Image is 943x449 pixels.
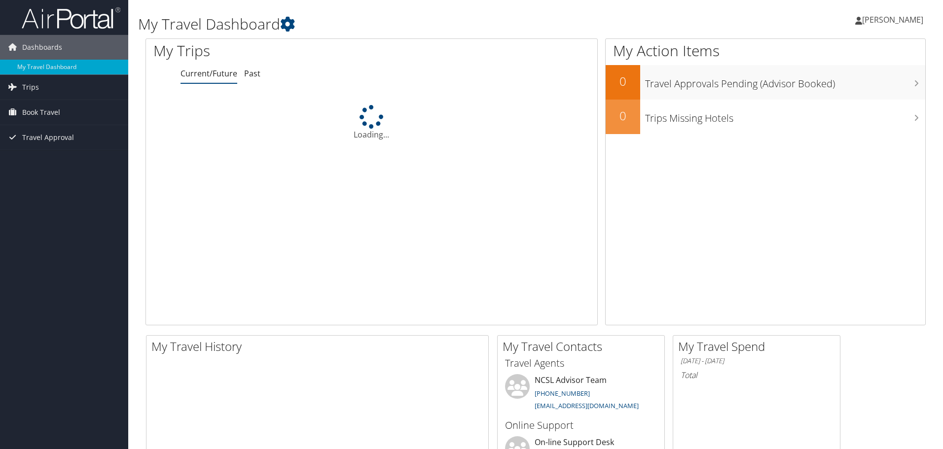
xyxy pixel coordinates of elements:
[146,105,597,140] div: Loading...
[22,6,120,30] img: airportal-logo.png
[681,356,833,366] h6: [DATE] - [DATE]
[855,5,933,35] a: [PERSON_NAME]
[606,100,925,134] a: 0Trips Missing Hotels
[606,73,640,90] h2: 0
[862,14,923,25] span: [PERSON_NAME]
[645,72,925,91] h3: Travel Approvals Pending (Advisor Booked)
[244,68,260,79] a: Past
[500,374,662,414] li: NCSL Advisor Team
[22,125,74,150] span: Travel Approval
[535,389,590,398] a: [PHONE_NUMBER]
[606,65,925,100] a: 0Travel Approvals Pending (Advisor Booked)
[22,35,62,60] span: Dashboards
[151,338,488,355] h2: My Travel History
[681,370,833,380] h6: Total
[606,40,925,61] h1: My Action Items
[645,106,925,125] h3: Trips Missing Hotels
[503,338,664,355] h2: My Travel Contacts
[22,100,60,125] span: Book Travel
[181,68,237,79] a: Current/Future
[678,338,840,355] h2: My Travel Spend
[153,40,402,61] h1: My Trips
[505,356,657,370] h3: Travel Agents
[535,401,639,410] a: [EMAIL_ADDRESS][DOMAIN_NAME]
[606,107,640,124] h2: 0
[138,14,668,35] h1: My Travel Dashboard
[22,75,39,100] span: Trips
[505,418,657,432] h3: Online Support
